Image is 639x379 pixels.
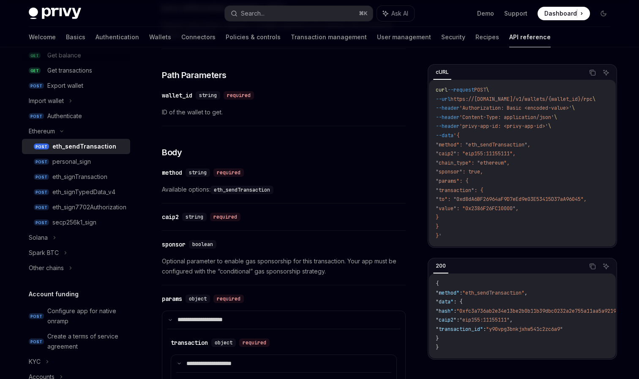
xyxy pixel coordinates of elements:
[436,187,483,194] span: "transaction": {
[29,126,55,136] div: Ethereum
[436,114,459,121] span: --header
[572,105,575,111] span: \
[149,27,171,47] a: Wallets
[436,196,587,203] span: "to": "0xd8dA6BF26964aF9D7eEd9e03E53415D37aA96045",
[436,298,453,305] span: "data"
[554,114,557,121] span: \
[29,8,81,19] img: dark logo
[477,9,494,18] a: Demo
[436,105,459,111] span: --header
[29,233,48,243] div: Solana
[29,68,41,74] span: GET
[34,189,49,195] span: POST
[210,186,273,194] code: eth_sendTransaction
[162,146,182,158] span: Body
[162,256,406,276] span: Optional parameter to enable gas sponsorship for this transaction. Your app must be configured wi...
[34,174,49,180] span: POST
[587,261,598,272] button: Copy the contents from the code block
[459,317,510,323] span: "eip155:11155111"
[47,65,92,76] div: Get transactions
[22,154,130,169] a: POSTpersonal_sign
[171,338,208,347] div: transaction
[29,248,59,258] div: Spark BTC
[436,326,483,333] span: "transaction_id"
[226,27,281,47] a: Policies & controls
[436,214,439,221] span: }
[29,27,56,47] a: Welcome
[162,295,182,303] div: params
[186,214,203,220] span: string
[436,87,448,93] span: curl
[436,290,459,296] span: "method"
[213,295,244,303] div: required
[291,27,367,47] a: Transaction management
[52,217,96,227] div: secp256k1_sign
[22,303,130,329] a: POSTConfigure app for native onramp
[34,143,49,150] span: POST
[433,261,448,271] div: 200
[34,219,49,226] span: POST
[22,184,130,200] a: POSTeth_signTypedData_v4
[377,6,414,21] button: Ask AI
[459,290,462,296] span: :
[224,91,254,100] div: required
[29,313,44,319] span: POST
[391,9,408,18] span: Ask AI
[453,132,459,139] span: '{
[377,27,431,47] a: User management
[510,317,513,323] span: ,
[215,339,232,346] span: object
[462,290,524,296] span: "eth_sendTransaction"
[34,204,49,211] span: POST
[22,329,130,354] a: POSTCreate a terms of service agreement
[436,132,453,139] span: --data
[225,6,373,21] button: Search...⌘K
[459,123,548,130] span: 'privy-app-id: <privy-app-id>'
[22,63,130,78] a: GETGet transactions
[52,202,126,212] div: eth_sign7702Authorization
[199,92,217,99] span: string
[504,9,527,18] a: Support
[524,290,527,296] span: ,
[22,200,130,215] a: POSTeth_sign7702Authorization
[66,27,85,47] a: Basics
[210,213,240,221] div: required
[34,159,49,165] span: POST
[29,338,44,345] span: POST
[239,338,270,347] div: required
[29,263,64,273] div: Other chains
[22,78,130,93] a: POSTExport wallet
[548,123,551,130] span: \
[436,178,468,184] span: "params": {
[436,168,483,175] span: "sponsor": true,
[47,111,82,121] div: Authenticate
[459,105,572,111] span: 'Authorization: Basic <encoded-value>'
[601,67,612,78] button: Ask AI
[436,335,439,342] span: }
[29,83,44,89] span: POST
[593,96,595,103] span: \
[448,87,474,93] span: --request
[436,280,439,287] span: {
[162,213,179,221] div: caip2
[189,169,207,176] span: string
[22,108,130,124] a: POSTAuthenticate
[162,91,192,100] div: wallet_id
[241,8,265,19] div: Search...
[453,298,462,305] span: : {
[436,123,459,130] span: --header
[22,139,130,154] a: POSTeth_sendTransaction
[436,141,530,148] span: "method": "eth_sendTransaction",
[47,81,83,91] div: Export wallet
[474,87,486,93] span: POST
[162,240,186,249] div: sponsor
[486,87,489,93] span: \
[436,160,510,166] span: "chain_type": "ethereum",
[47,331,125,352] div: Create a terms of service agreement
[436,344,439,351] span: }
[162,184,406,195] span: Available options:
[509,27,551,47] a: API reference
[436,317,456,323] span: "caip2"
[597,7,610,20] button: Toggle dark mode
[52,187,115,197] div: eth_signTypedData_v4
